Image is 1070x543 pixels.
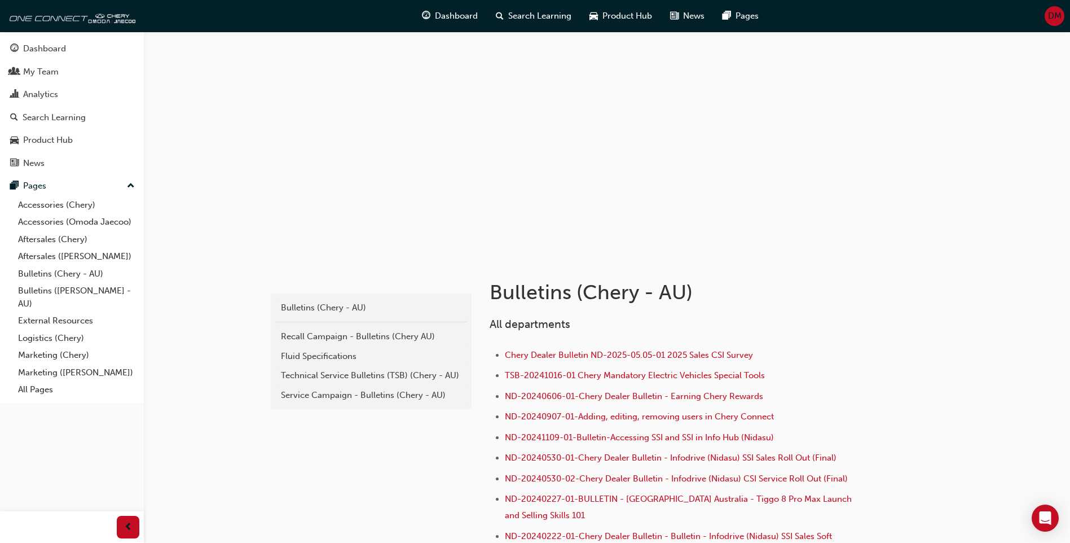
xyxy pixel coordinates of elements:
[281,389,461,402] div: Service Campaign - Bulletins (Chery - AU)
[505,391,763,401] a: ND-20240606-01-Chery Dealer Bulletin - Earning Chery Rewards
[10,159,19,169] span: news-icon
[413,5,487,28] a: guage-iconDashboard
[1048,10,1062,23] span: DM
[5,38,139,59] a: Dashboard
[275,347,467,366] a: Fluid Specifications
[505,370,765,380] a: TSB-20241016-01 Chery Mandatory Electric Vehicles Special Tools
[505,411,774,422] a: ND-20240907-01-Adding, editing, removing users in Chery Connect
[508,10,571,23] span: Search Learning
[275,327,467,347] a: Recall Campaign - Bulletins (Chery AU)
[23,111,86,124] div: Search Learning
[589,9,598,23] span: car-icon
[14,364,139,382] a: Marketing ([PERSON_NAME])
[5,176,139,196] button: Pages
[281,350,461,363] div: Fluid Specifications
[1045,6,1064,26] button: DM
[14,347,139,364] a: Marketing (Chery)
[5,153,139,174] a: News
[10,135,19,146] span: car-icon
[275,366,467,386] a: Technical Service Bulletins (TSB) (Chery - AU)
[496,9,504,23] span: search-icon
[714,5,768,28] a: pages-iconPages
[505,432,774,443] a: ND-20241109-01-Bulletin-Accessing SSI and SSI in Info Hub (Nidasu)
[723,9,731,23] span: pages-icon
[281,330,461,343] div: Recall Campaign - Bulletins (Chery AU)
[5,107,139,128] a: Search Learning
[14,248,139,265] a: Aftersales ([PERSON_NAME])
[23,88,58,101] div: Analytics
[14,381,139,399] a: All Pages
[10,44,19,54] span: guage-icon
[124,520,133,535] span: prev-icon
[23,42,66,55] div: Dashboard
[580,5,661,28] a: car-iconProduct Hub
[490,280,860,305] h1: Bulletins (Chery - AU)
[661,5,714,28] a: news-iconNews
[10,113,18,123] span: search-icon
[422,9,430,23] span: guage-icon
[14,213,139,231] a: Accessories (Omoda Jaecoo)
[14,231,139,248] a: Aftersales (Chery)
[5,84,139,105] a: Analytics
[14,265,139,283] a: Bulletins (Chery - AU)
[602,10,652,23] span: Product Hub
[505,453,836,463] a: ND-20240530-01-Chery Dealer Bulletin - Infodrive (Nidasu) SSI Sales Roll Out (Final)
[275,298,467,318] a: Bulletins (Chery - AU)
[490,318,570,331] span: All departments
[505,494,854,520] a: ND-20240227-01-BULLETIN - [GEOGRAPHIC_DATA] Australia - Tiggo 8 Pro Max Launch and Selling Skills...
[14,312,139,330] a: External Resources
[5,36,139,176] button: DashboardMy TeamAnalyticsSearch LearningProduct HubNews
[5,62,139,82] a: My Team
[14,196,139,214] a: Accessories (Chery)
[127,179,135,194] span: up-icon
[6,5,135,27] img: oneconnect
[5,130,139,151] a: Product Hub
[1032,505,1059,532] div: Open Intercom Messenger
[275,386,467,405] a: Service Campaign - Bulletins (Chery - AU)
[23,157,45,170] div: News
[505,474,848,484] a: ND-20240530-02-Chery Dealer Bulletin - Infodrive (Nidasu) CSI Service Roll Out (Final)
[736,10,759,23] span: Pages
[670,9,679,23] span: news-icon
[10,90,19,100] span: chart-icon
[23,65,59,78] div: My Team
[14,282,139,312] a: Bulletins ([PERSON_NAME] - AU)
[505,350,753,360] a: Chery Dealer Bulletin ND-2025-05.05-01 2025 Sales CSI Survey
[23,179,46,192] div: Pages
[683,10,704,23] span: News
[23,134,73,147] div: Product Hub
[10,181,19,191] span: pages-icon
[281,369,461,382] div: Technical Service Bulletins (TSB) (Chery - AU)
[435,10,478,23] span: Dashboard
[281,301,461,314] div: Bulletins (Chery - AU)
[14,330,139,347] a: Logistics (Chery)
[487,5,580,28] a: search-iconSearch Learning
[10,67,19,77] span: people-icon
